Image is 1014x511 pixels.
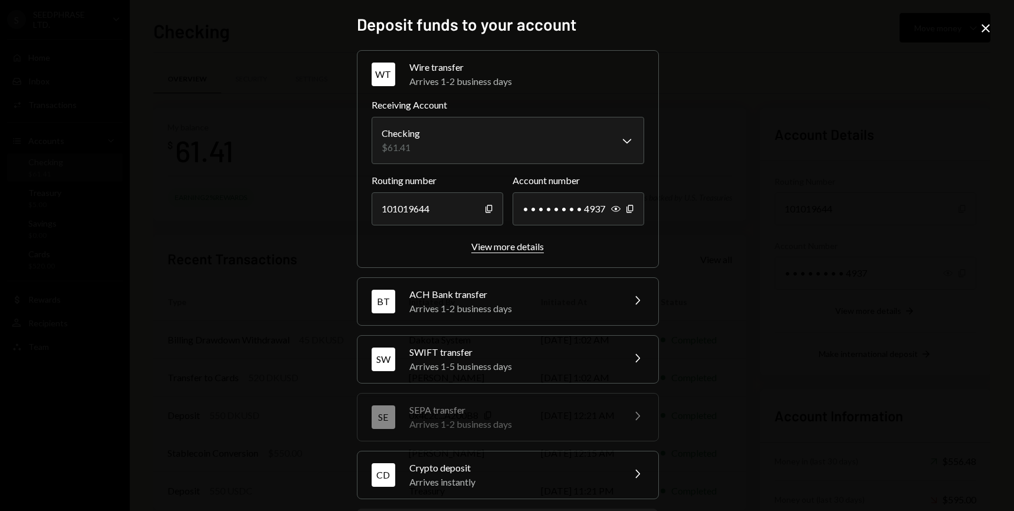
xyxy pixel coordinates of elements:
div: SE [372,405,395,429]
div: Arrives 1-2 business days [409,302,616,316]
div: Wire transfer [409,60,644,74]
div: Arrives 1-2 business days [409,74,644,89]
button: WTWire transferArrives 1-2 business days [357,51,658,98]
button: SESEPA transferArrives 1-2 business days [357,394,658,441]
div: SW [372,348,395,371]
button: BTACH Bank transferArrives 1-2 business days [357,278,658,325]
label: Receiving Account [372,98,644,112]
div: SEPA transfer [409,403,616,417]
label: Account number [513,173,644,188]
div: 101019644 [372,192,503,225]
div: CD [372,463,395,487]
div: View more details [471,241,544,252]
div: Arrives instantly [409,475,616,489]
div: Arrives 1-2 business days [409,417,616,431]
div: WTWire transferArrives 1-2 business days [372,98,644,253]
button: SWSWIFT transferArrives 1-5 business days [357,336,658,383]
div: Crypto deposit [409,461,616,475]
button: View more details [471,241,544,253]
button: CDCrypto depositArrives instantly [357,451,658,499]
h2: Deposit funds to your account [357,13,658,36]
div: SWIFT transfer [409,345,616,359]
div: WT [372,63,395,86]
label: Routing number [372,173,503,188]
div: ACH Bank transfer [409,287,616,302]
div: • • • • • • • • 4937 [513,192,644,225]
button: Receiving Account [372,117,644,164]
div: BT [372,290,395,313]
div: Arrives 1-5 business days [409,359,616,374]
